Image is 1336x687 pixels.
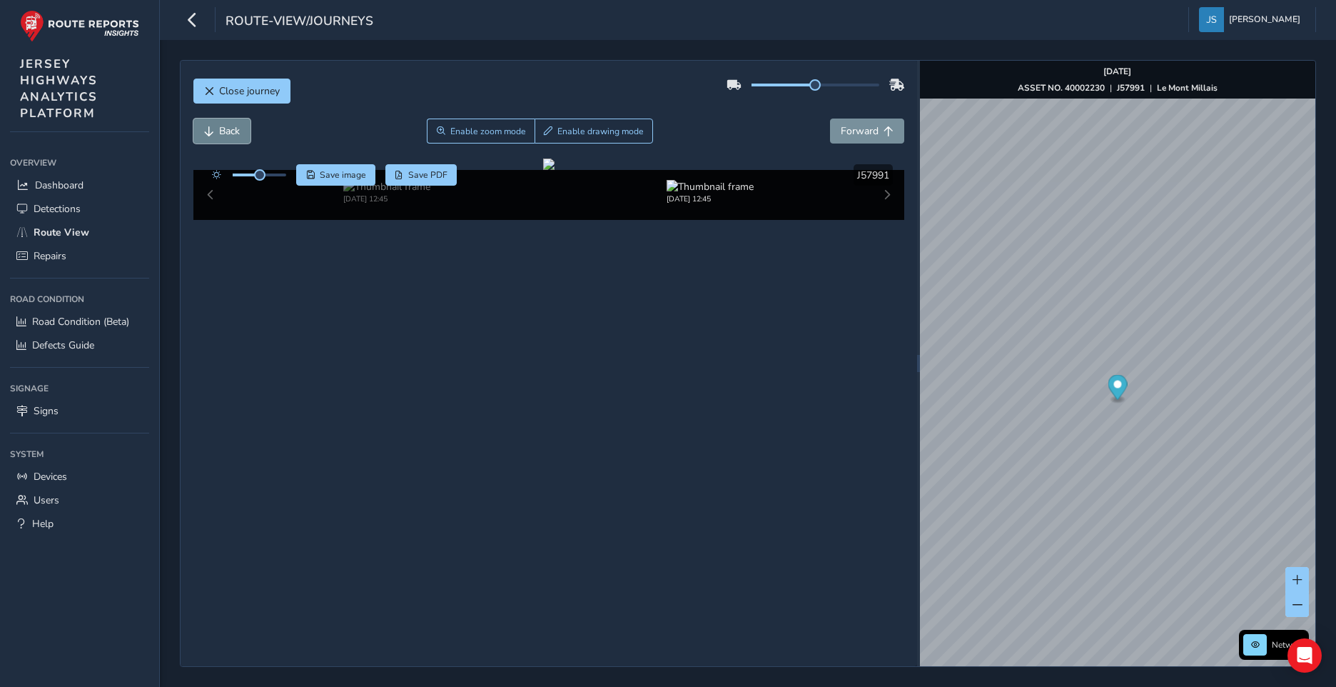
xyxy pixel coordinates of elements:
[10,244,149,268] a: Repairs
[193,119,250,144] button: Back
[10,378,149,399] div: Signage
[10,334,149,357] a: Defects Guide
[343,194,430,204] div: [DATE] 12:45
[10,152,149,174] div: Overview
[1108,375,1127,404] div: Map marker
[10,289,149,310] div: Road Condition
[32,339,94,352] span: Defects Guide
[10,465,149,488] a: Devices
[1103,66,1131,77] strong: [DATE]
[857,169,889,182] span: J57991
[34,249,66,263] span: Repairs
[1199,7,1224,32] img: diamond-layout
[20,56,98,121] span: JERSEY HIGHWAYS ANALYTICS PLATFORM
[34,404,59,418] span: Signs
[1157,82,1218,94] strong: Le Mont Millais
[10,443,149,465] div: System
[557,126,644,137] span: Enable drawing mode
[193,79,290,104] button: Close journey
[830,119,904,144] button: Forward
[535,119,654,144] button: Draw
[427,119,535,144] button: Zoom
[10,310,149,334] a: Road Condition (Beta)
[667,180,754,194] img: Thumbnail frame
[1199,7,1305,32] button: [PERSON_NAME]
[32,315,129,329] span: Road Condition (Beta)
[1018,82,1105,94] strong: ASSET NO. 40002230
[35,179,83,192] span: Dashboard
[1287,638,1322,673] div: Open Intercom Messenger
[450,126,526,137] span: Enable zoom mode
[343,180,430,194] img: Thumbnail frame
[34,202,81,216] span: Detections
[34,226,89,239] span: Route View
[1018,82,1218,94] div: | |
[10,399,149,423] a: Signs
[841,124,879,138] span: Forward
[10,488,149,512] a: Users
[408,169,447,181] span: Save PDF
[10,221,149,244] a: Route View
[10,197,149,221] a: Detections
[32,517,54,531] span: Help
[1272,639,1305,651] span: Network
[10,512,149,536] a: Help
[320,169,366,181] span: Save image
[226,12,373,32] span: route-view/journeys
[34,493,59,507] span: Users
[34,470,67,483] span: Devices
[20,10,139,42] img: rr logo
[296,164,375,186] button: Save
[667,194,754,204] div: [DATE] 12:45
[385,164,457,186] button: PDF
[219,84,280,98] span: Close journey
[1117,82,1145,94] strong: J57991
[10,174,149,197] a: Dashboard
[219,124,240,138] span: Back
[1229,7,1300,32] span: [PERSON_NAME]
